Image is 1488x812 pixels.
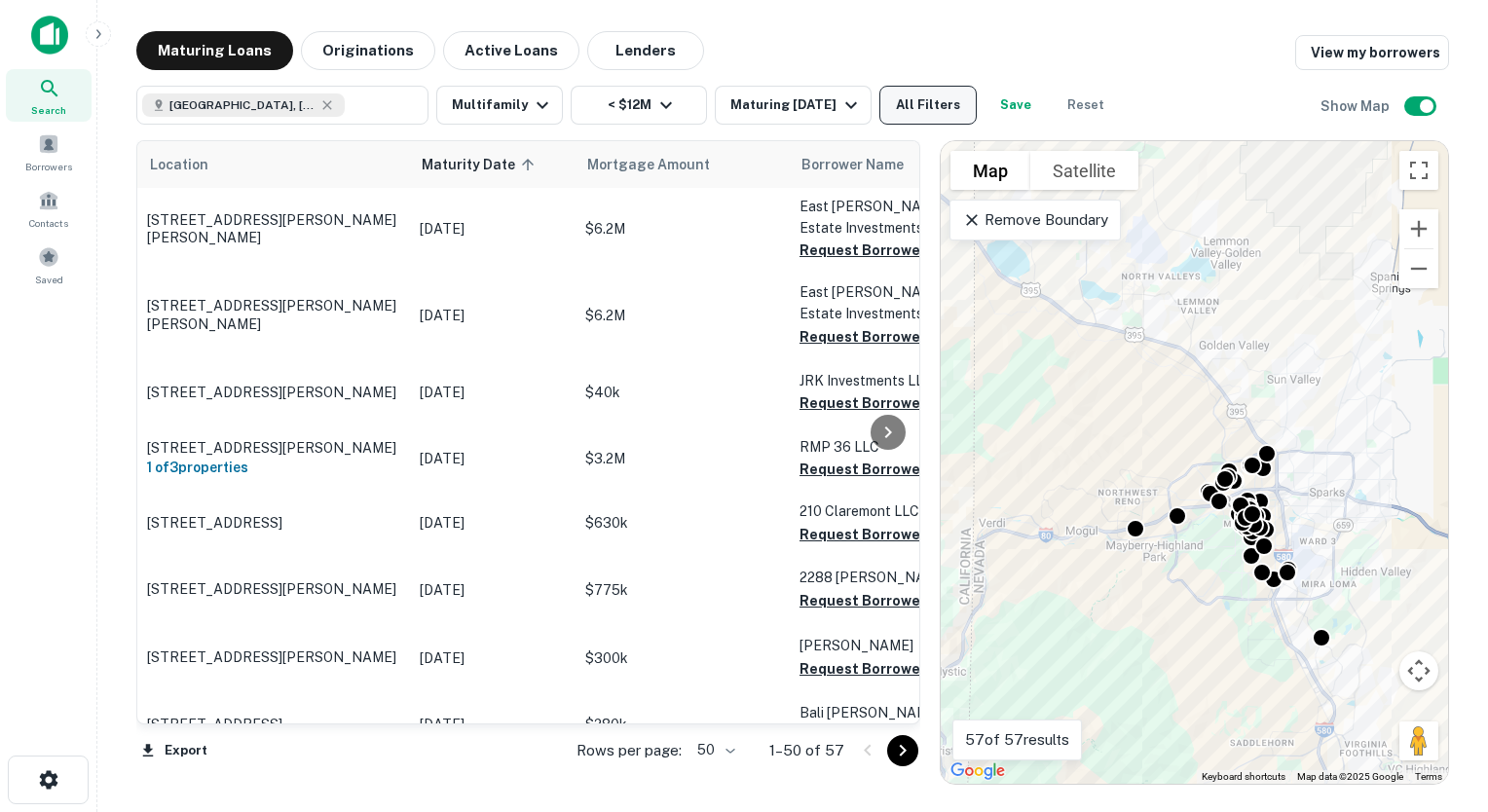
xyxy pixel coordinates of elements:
[800,370,994,391] p: JRK Investments LLC
[801,153,904,176] span: Borrower Name
[1030,151,1138,190] button: Show satellite imagery
[800,436,994,458] p: RMP 36 LLC
[879,86,977,125] button: All Filters
[29,215,68,231] span: Contacts
[1399,151,1438,190] button: Toggle fullscreen view
[147,580,400,598] p: [STREET_ADDRESS][PERSON_NAME]
[420,382,566,403] p: [DATE]
[585,647,780,669] p: $300k
[420,512,566,534] p: [DATE]
[800,239,957,262] button: Request Borrower Info
[422,153,540,176] span: Maturity Date
[715,86,872,125] button: Maturing [DATE]
[25,159,72,174] span: Borrowers
[800,589,957,612] button: Request Borrower Info
[1399,209,1438,248] button: Zoom in
[800,281,994,324] p: East [PERSON_NAME] Real Estate Investments LLC
[147,514,400,532] p: [STREET_ADDRESS]
[585,579,780,601] p: $775k
[6,239,92,291] a: Saved
[136,31,293,70] button: Maturing Loans
[585,714,780,735] p: $280k
[443,31,579,70] button: Active Loans
[136,736,212,765] button: Export
[587,31,704,70] button: Lenders
[410,141,576,188] th: Maturity Date
[1321,95,1393,117] h6: Show Map
[887,735,918,766] button: Go to next page
[689,736,738,764] div: 50
[147,211,400,246] p: [STREET_ADDRESS][PERSON_NAME][PERSON_NAME]
[585,448,780,469] p: $3.2M
[147,648,400,666] p: [STREET_ADDRESS][PERSON_NAME]
[587,153,735,176] span: Mortgage Amount
[169,96,316,114] span: [GEOGRAPHIC_DATA], [GEOGRAPHIC_DATA], [GEOGRAPHIC_DATA]
[800,567,994,588] p: 2288 [PERSON_NAME] LLC
[800,325,957,349] button: Request Borrower Info
[585,382,780,403] p: $40k
[1202,770,1285,784] button: Keyboard shortcuts
[585,512,780,534] p: $630k
[137,141,410,188] th: Location
[962,208,1107,232] p: Remove Boundary
[149,153,208,176] span: Location
[800,196,994,239] p: East [PERSON_NAME] Real Estate Investments LLC
[585,218,780,240] p: $6.2M
[769,739,844,762] p: 1–50 of 57
[730,93,863,117] div: Maturing [DATE]
[6,182,92,235] a: Contacts
[800,723,957,747] button: Request Borrower Info
[800,500,994,522] p: 210 Claremont LLC
[1399,651,1438,690] button: Map camera controls
[790,141,1004,188] th: Borrower Name
[800,458,957,481] button: Request Borrower Info
[985,86,1047,125] button: Save your search to get updates of matches that match your search criteria.
[147,439,400,457] p: [STREET_ADDRESS][PERSON_NAME]
[6,69,92,122] a: Search
[6,126,92,178] a: Borrowers
[800,702,994,723] p: Bali [PERSON_NAME] K
[420,218,566,240] p: [DATE]
[585,305,780,326] p: $6.2M
[147,384,400,401] p: [STREET_ADDRESS][PERSON_NAME]
[436,86,563,125] button: Multifamily
[577,739,682,762] p: Rows per page:
[571,86,707,125] button: < $12M
[941,141,1448,784] div: 0 0
[1297,771,1403,782] span: Map data ©2025 Google
[800,391,957,415] button: Request Borrower Info
[946,758,1010,784] a: Open this area in Google Maps (opens a new window)
[420,448,566,469] p: [DATE]
[800,523,957,546] button: Request Borrower Info
[31,16,68,55] img: capitalize-icon.png
[576,141,790,188] th: Mortgage Amount
[35,272,63,287] span: Saved
[1391,656,1488,750] iframe: Chat Widget
[420,714,566,735] p: [DATE]
[147,297,400,332] p: [STREET_ADDRESS][PERSON_NAME][PERSON_NAME]
[800,657,957,681] button: Request Borrower Info
[1399,249,1438,288] button: Zoom out
[950,151,1030,190] button: Show street map
[147,457,400,478] h6: 1 of 3 properties
[1055,86,1117,125] button: Reset
[420,579,566,601] p: [DATE]
[800,635,994,656] p: [PERSON_NAME]
[1415,771,1442,782] a: Terms
[946,758,1010,784] img: Google
[301,31,435,70] button: Originations
[420,305,566,326] p: [DATE]
[147,716,400,733] p: [STREET_ADDRESS]
[420,647,566,669] p: [DATE]
[1295,35,1449,70] a: View my borrowers
[31,102,66,118] span: Search
[965,728,1069,752] p: 57 of 57 results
